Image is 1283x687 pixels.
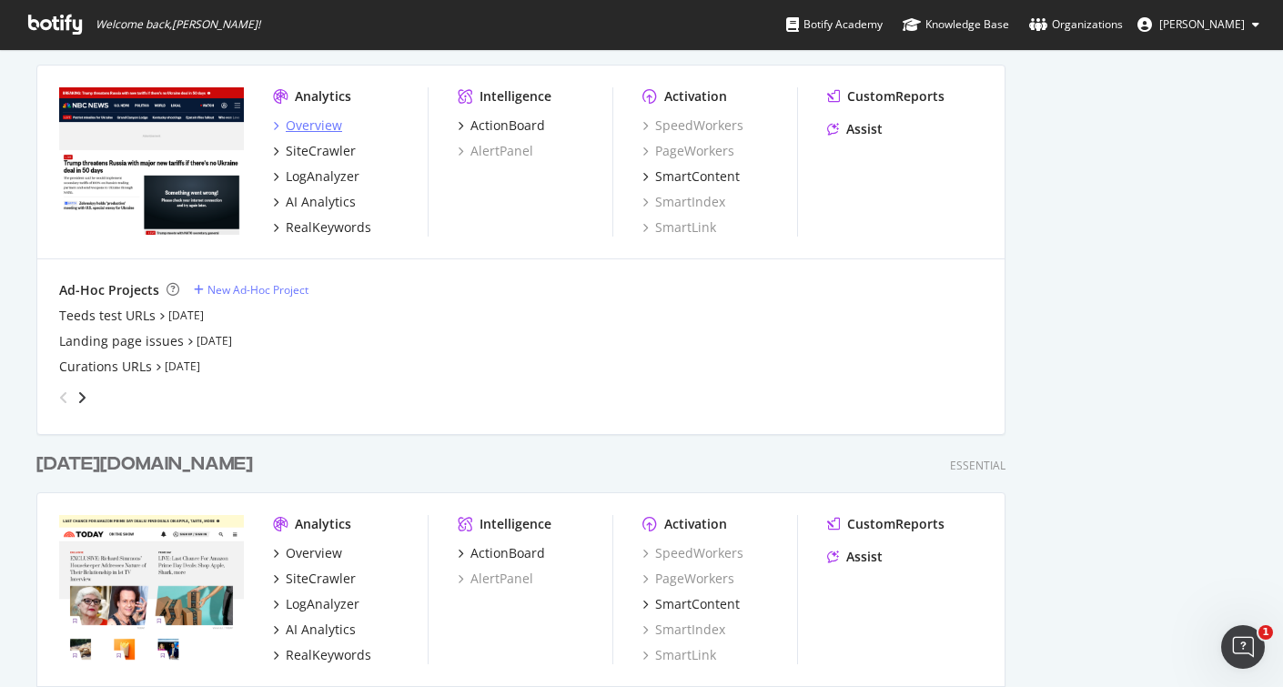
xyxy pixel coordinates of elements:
div: LogAnalyzer [286,595,359,613]
div: angle-right [76,389,88,407]
a: LogAnalyzer [273,167,359,186]
span: 1 [1258,625,1273,640]
div: CustomReports [847,87,945,106]
a: PageWorkers [642,142,734,160]
a: PageWorkers [642,570,734,588]
div: Botify Academy [786,15,883,34]
div: AI Analytics [286,621,356,639]
div: Organizations [1029,15,1123,34]
a: Landing page issues [59,332,184,350]
a: [DATE] [197,333,232,349]
a: SmartContent [642,167,740,186]
div: Overview [286,116,342,135]
a: SmartLink [642,646,716,664]
a: SiteCrawler [273,142,356,160]
div: LogAnalyzer [286,167,359,186]
div: Analytics [295,87,351,106]
a: SmartLink [642,218,716,237]
iframe: Intercom live chat [1221,625,1265,669]
span: Welcome back, [PERSON_NAME] ! [96,17,260,32]
div: Essential [950,458,1005,473]
a: Assist [827,548,883,566]
div: Knowledge Base [903,15,1009,34]
div: RealKeywords [286,218,371,237]
a: Curations URLs [59,358,152,376]
div: CustomReports [847,515,945,533]
span: Hana Maeda [1159,16,1245,32]
div: SiteCrawler [286,570,356,588]
div: Intelligence [480,515,551,533]
a: AI Analytics [273,193,356,211]
a: AlertPanel [458,142,533,160]
a: RealKeywords [273,646,371,664]
div: Activation [664,87,727,106]
div: [DATE][DOMAIN_NAME] [36,451,253,478]
a: SpeedWorkers [642,116,743,135]
div: SmartContent [655,595,740,613]
img: today.com [59,515,244,662]
div: ActionBoard [470,116,545,135]
div: Activation [664,515,727,533]
div: SmartContent [655,167,740,186]
div: Assist [846,120,883,138]
a: [DATE][DOMAIN_NAME] [36,451,260,478]
a: AI Analytics [273,621,356,639]
div: Assist [846,548,883,566]
a: Overview [273,116,342,135]
a: [DATE] [168,308,204,323]
a: LogAnalyzer [273,595,359,613]
a: Overview [273,544,342,562]
a: ActionBoard [458,544,545,562]
div: ActionBoard [470,544,545,562]
a: SiteCrawler [273,570,356,588]
a: SmartIndex [642,621,725,639]
a: Teeds test URLs [59,307,156,325]
a: New Ad-Hoc Project [194,282,308,298]
div: Intelligence [480,87,551,106]
a: SpeedWorkers [642,544,743,562]
a: [DATE] [165,359,200,374]
a: SmartIndex [642,193,725,211]
div: SiteCrawler [286,142,356,160]
div: AI Analytics [286,193,356,211]
img: nbcnews.com [59,87,244,235]
div: Ad-Hoc Projects [59,281,159,299]
div: Analytics [295,515,351,533]
a: CustomReports [827,87,945,106]
a: AlertPanel [458,570,533,588]
a: Assist [827,120,883,138]
a: ActionBoard [458,116,545,135]
div: Overview [286,544,342,562]
a: RealKeywords [273,218,371,237]
a: SmartContent [642,595,740,613]
button: [PERSON_NAME] [1123,10,1274,39]
div: angle-left [52,383,76,412]
div: New Ad-Hoc Project [207,282,308,298]
div: RealKeywords [286,646,371,664]
a: CustomReports [827,515,945,533]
